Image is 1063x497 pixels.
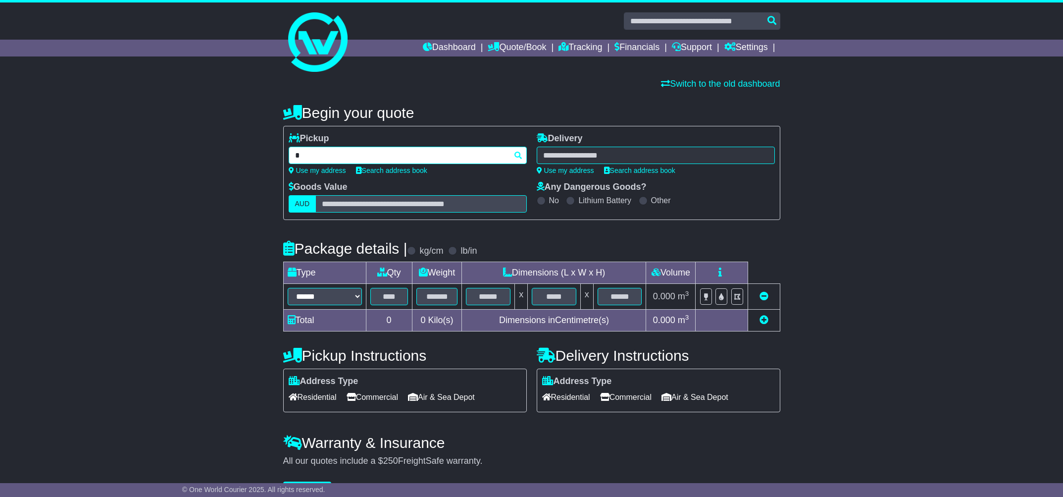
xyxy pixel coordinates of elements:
label: Lithium Battery [578,196,631,205]
td: Dimensions (L x W x H) [462,262,646,284]
span: 0.000 [653,291,675,301]
span: 250 [383,456,398,466]
span: Air & Sea Depot [408,389,475,405]
h4: Package details | [283,240,407,257]
a: Settings [724,40,768,56]
a: Quote/Book [488,40,546,56]
label: Goods Value [289,182,348,193]
td: Volume [646,262,696,284]
label: Delivery [537,133,583,144]
a: Remove this item [759,291,768,301]
td: Total [283,310,366,331]
label: Other [651,196,671,205]
typeahead: Please provide city [289,147,527,164]
h4: Warranty & Insurance [283,435,780,451]
label: Address Type [289,376,358,387]
label: AUD [289,195,316,213]
h4: Begin your quote [283,105,780,121]
sup: 3 [685,290,689,297]
a: Tracking [558,40,602,56]
div: All our quotes include a $ FreightSafe warranty. [283,456,780,467]
a: Use my address [289,166,346,174]
label: lb/in [460,246,477,257]
a: Search address book [604,166,675,174]
label: No [549,196,559,205]
h4: Pickup Instructions [283,347,527,364]
td: x [515,284,528,310]
span: m [678,291,689,301]
label: kg/cm [419,246,443,257]
td: 0 [366,310,412,331]
a: Switch to the old dashboard [661,79,780,89]
span: m [678,315,689,325]
label: Address Type [542,376,612,387]
h4: Delivery Instructions [537,347,780,364]
a: Add new item [759,315,768,325]
label: Any Dangerous Goods? [537,182,647,193]
td: Type [283,262,366,284]
span: Commercial [347,389,398,405]
a: Use my address [537,166,594,174]
td: Kilo(s) [412,310,462,331]
span: 0 [420,315,425,325]
span: Residential [289,389,337,405]
span: 0.000 [653,315,675,325]
sup: 3 [685,314,689,321]
label: Pickup [289,133,329,144]
td: Weight [412,262,462,284]
span: © One World Courier 2025. All rights reserved. [182,486,325,494]
a: Search address book [356,166,427,174]
span: Air & Sea Depot [661,389,728,405]
td: Qty [366,262,412,284]
a: Support [672,40,712,56]
a: Dashboard [423,40,476,56]
span: Commercial [600,389,652,405]
td: Dimensions in Centimetre(s) [462,310,646,331]
td: x [580,284,593,310]
span: Residential [542,389,590,405]
a: Financials [614,40,659,56]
